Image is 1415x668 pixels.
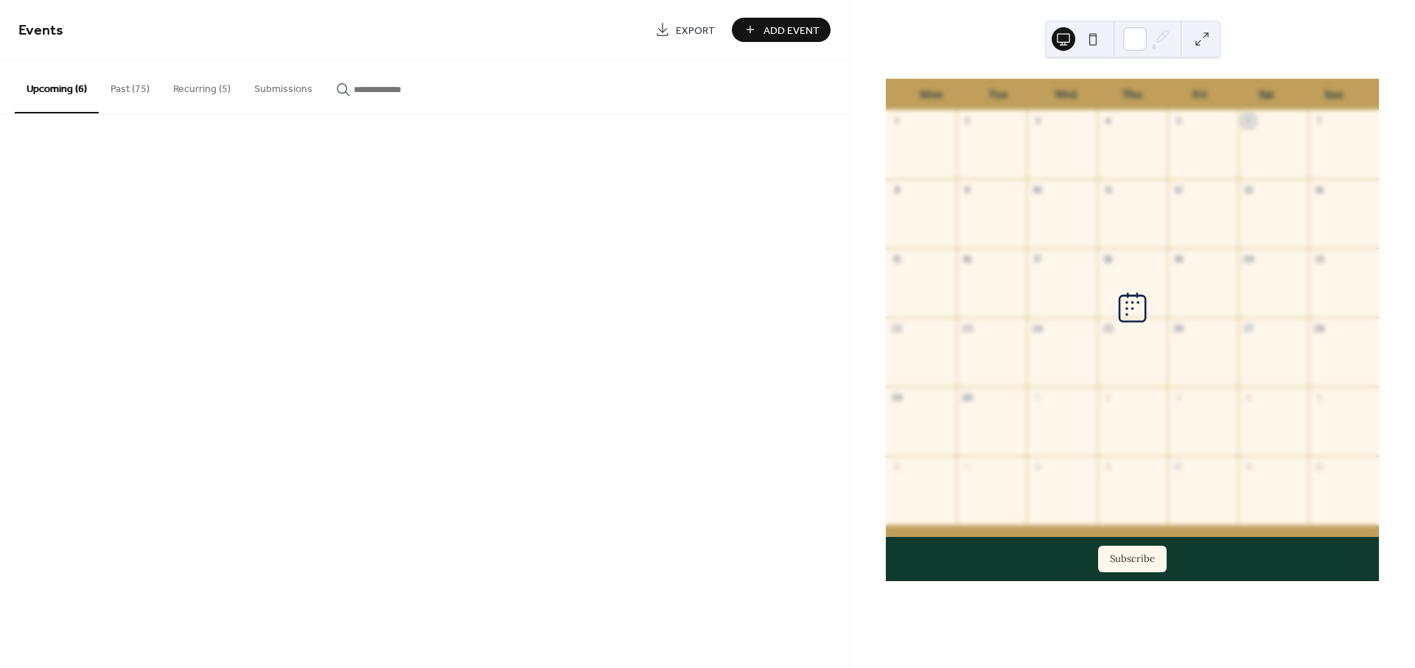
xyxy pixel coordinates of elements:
[1032,80,1099,110] div: Wed
[1313,253,1326,266] div: 21
[965,80,1032,110] div: Tue
[1102,323,1114,335] div: 25
[891,115,904,127] div: 1
[1313,461,1326,474] div: 12
[961,461,974,474] div: 7
[1166,80,1233,110] div: Fri
[891,461,904,474] div: 6
[1032,184,1044,197] div: 10
[1243,323,1255,335] div: 27
[1243,461,1255,474] div: 11
[1102,392,1114,404] div: 2
[891,253,904,266] div: 15
[961,184,974,197] div: 9
[891,184,904,197] div: 8
[1173,461,1185,474] div: 10
[1099,80,1166,110] div: Thu
[18,16,63,45] span: Events
[1243,115,1255,127] div: 6
[1313,184,1326,197] div: 14
[1032,461,1044,474] div: 8
[764,23,820,38] span: Add Event
[1173,392,1185,404] div: 3
[1173,115,1185,127] div: 5
[1233,80,1300,110] div: Sat
[242,60,324,112] button: Submissions
[898,80,965,110] div: Mon
[961,253,974,266] div: 16
[99,60,161,112] button: Past (75)
[1313,115,1326,127] div: 7
[1032,323,1044,335] div: 24
[891,392,904,404] div: 29
[1032,253,1044,266] div: 17
[961,323,974,335] div: 23
[15,60,99,113] button: Upcoming (6)
[961,115,974,127] div: 2
[1313,392,1326,404] div: 5
[1173,184,1185,197] div: 12
[1300,80,1367,110] div: Sun
[1173,323,1185,335] div: 26
[1243,253,1255,266] div: 20
[1313,323,1326,335] div: 28
[961,392,974,404] div: 30
[644,18,726,42] a: Export
[1102,253,1114,266] div: 18
[1173,253,1185,266] div: 19
[161,60,242,112] button: Recurring (5)
[1102,184,1114,197] div: 11
[732,18,831,42] button: Add Event
[1243,184,1255,197] div: 13
[676,23,715,38] span: Export
[891,323,904,335] div: 22
[1098,546,1167,572] button: Subscribe
[1102,115,1114,127] div: 4
[1243,392,1255,404] div: 4
[1032,115,1044,127] div: 3
[1102,461,1114,474] div: 9
[1032,392,1044,404] div: 1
